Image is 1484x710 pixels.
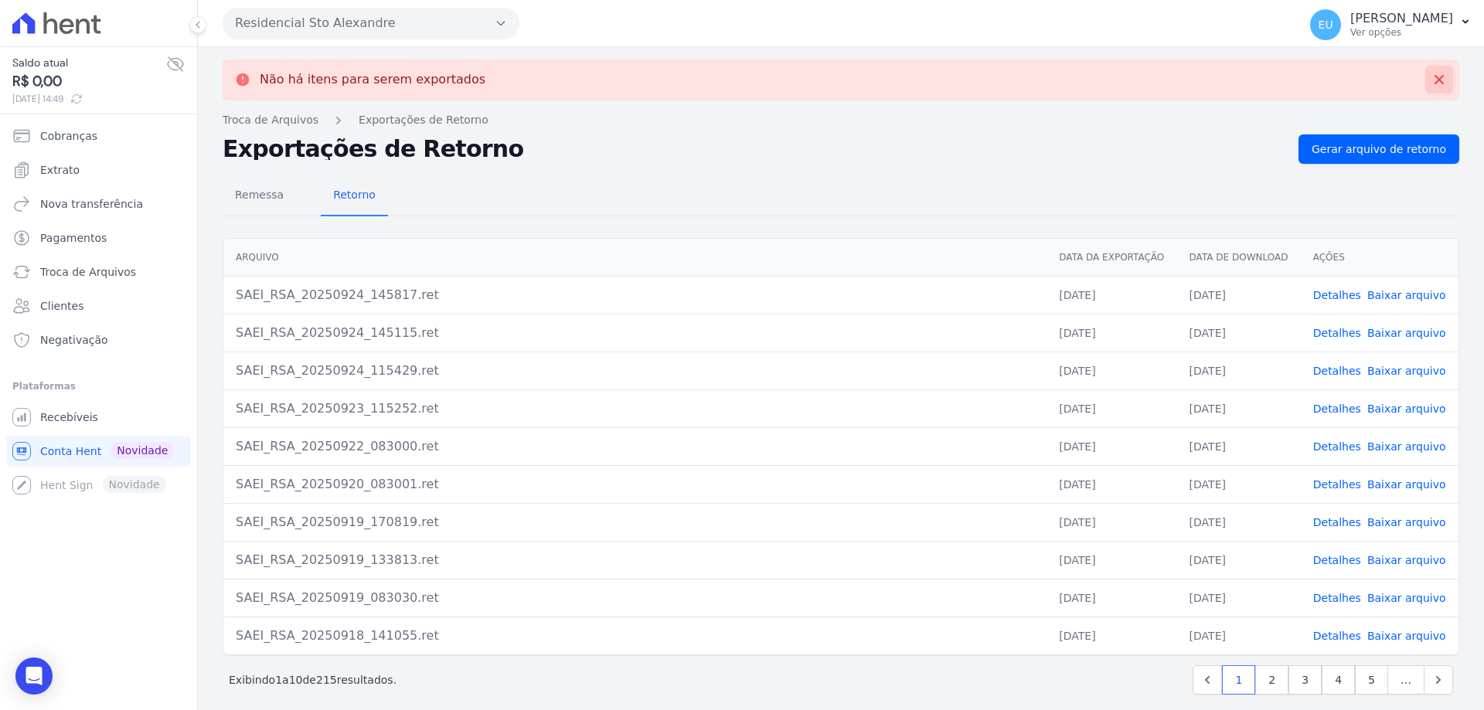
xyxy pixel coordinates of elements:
a: Retorno [321,176,388,216]
a: 5 [1355,665,1388,695]
a: Detalhes [1313,403,1361,415]
a: Baixar arquivo [1367,630,1446,642]
button: EU [PERSON_NAME] Ver opções [1298,3,1484,46]
span: Retorno [324,179,385,210]
td: [DATE] [1177,389,1301,427]
div: SAEI_RSA_20250924_115429.ret [236,362,1034,380]
a: Baixar arquivo [1367,516,1446,528]
span: Cobranças [40,128,97,144]
td: [DATE] [1047,503,1176,541]
td: [DATE] [1047,314,1176,352]
span: Extrato [40,162,80,178]
a: Clientes [6,290,191,321]
span: EU [1319,19,1333,30]
span: Nova transferência [40,196,143,212]
span: 10 [289,674,303,686]
td: [DATE] [1177,579,1301,617]
p: Não há itens para serem exportados [260,72,485,87]
div: Open Intercom Messenger [15,657,53,695]
a: Next [1424,665,1453,695]
p: Exibindo a de resultados. [229,672,397,688]
a: Baixar arquivo [1367,592,1446,604]
a: Detalhes [1313,440,1361,453]
a: Detalhes [1313,365,1361,377]
a: Nova transferência [6,189,191,219]
td: [DATE] [1047,389,1176,427]
span: Negativação [40,332,108,348]
a: Detalhes [1313,516,1361,528]
td: [DATE] [1177,427,1301,465]
span: Pagamentos [40,230,107,246]
td: [DATE] [1047,579,1176,617]
a: Pagamentos [6,223,191,253]
span: Recebíveis [40,409,98,425]
a: Baixar arquivo [1367,554,1446,566]
span: Troca de Arquivos [40,264,136,280]
span: Gerar arquivo de retorno [1312,141,1446,157]
a: Remessa [223,176,296,216]
a: 3 [1288,665,1322,695]
td: [DATE] [1177,617,1301,654]
a: Baixar arquivo [1367,327,1446,339]
span: Clientes [40,298,83,314]
a: Gerar arquivo de retorno [1298,134,1459,164]
th: Arquivo [223,239,1047,277]
span: Novidade [111,442,174,459]
td: [DATE] [1177,503,1301,541]
a: Detalhes [1313,289,1361,301]
nav: Sidebar [12,121,185,501]
div: SAEI_RSA_20250919_170819.ret [236,513,1034,532]
a: Detalhes [1313,592,1361,604]
td: [DATE] [1047,352,1176,389]
div: SAEI_RSA_20250918_141055.ret [236,627,1034,645]
nav: Breadcrumb [223,112,1459,128]
span: Saldo atual [12,55,166,71]
div: SAEI_RSA_20250919_083030.ret [236,589,1034,607]
div: SAEI_RSA_20250923_115252.ret [236,399,1034,418]
th: Data de Download [1177,239,1301,277]
a: Previous [1193,665,1222,695]
span: R$ 0,00 [12,71,166,92]
div: SAEI_RSA_20250924_145115.ret [236,324,1034,342]
td: [DATE] [1047,541,1176,579]
div: Plataformas [12,377,185,396]
td: [DATE] [1047,427,1176,465]
p: Ver opções [1350,26,1453,39]
a: 4 [1322,665,1355,695]
th: Ações [1301,239,1458,277]
td: [DATE] [1047,465,1176,503]
a: 2 [1255,665,1288,695]
td: [DATE] [1047,276,1176,314]
a: Negativação [6,324,191,355]
a: Recebíveis [6,402,191,433]
td: [DATE] [1177,541,1301,579]
a: Extrato [6,155,191,185]
span: [DATE] 14:49 [12,92,166,106]
th: Data da Exportação [1047,239,1176,277]
a: Baixar arquivo [1367,403,1446,415]
a: Detalhes [1313,630,1361,642]
a: Baixar arquivo [1367,365,1446,377]
a: Detalhes [1313,554,1361,566]
a: Cobranças [6,121,191,151]
td: [DATE] [1177,314,1301,352]
div: SAEI_RSA_20250924_145817.ret [236,286,1034,304]
span: 215 [316,674,337,686]
h2: Exportações de Retorno [223,138,1286,160]
a: Conta Hent Novidade [6,436,191,467]
a: Baixar arquivo [1367,478,1446,491]
span: Conta Hent [40,443,101,459]
a: Troca de Arquivos [223,112,318,128]
td: [DATE] [1177,465,1301,503]
td: [DATE] [1047,617,1176,654]
td: [DATE] [1177,276,1301,314]
span: 1 [275,674,282,686]
a: Baixar arquivo [1367,289,1446,301]
a: Baixar arquivo [1367,440,1446,453]
td: [DATE] [1177,352,1301,389]
div: SAEI_RSA_20250919_133813.ret [236,551,1034,569]
a: Detalhes [1313,327,1361,339]
div: SAEI_RSA_20250922_083000.ret [236,437,1034,456]
span: Remessa [226,179,293,210]
a: Exportações de Retorno [359,112,488,128]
